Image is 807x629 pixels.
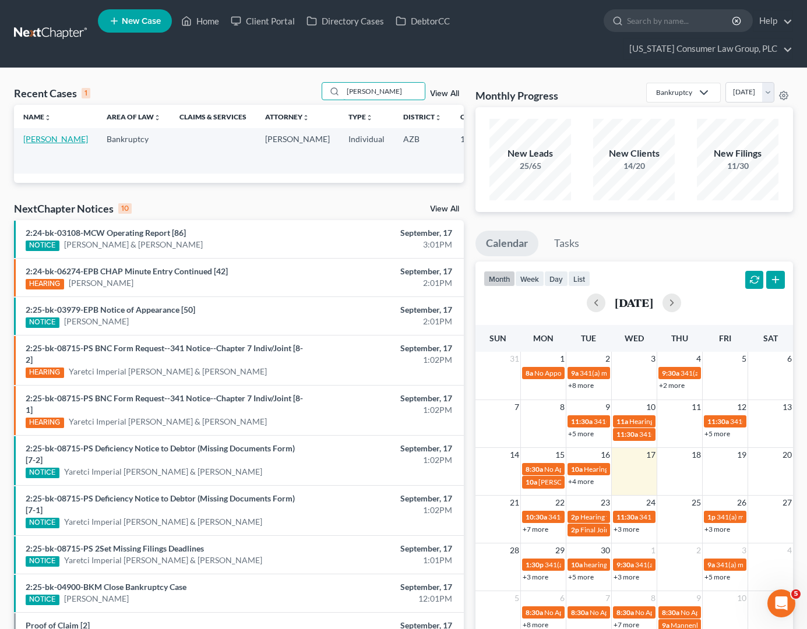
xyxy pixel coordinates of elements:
td: Individual [339,128,394,173]
span: Mon [533,333,554,343]
span: 31 [509,352,520,366]
a: +5 more [568,429,594,438]
span: 16 [600,448,611,462]
span: [PERSON_NAME] Arbitration Hearing [538,478,654,486]
a: +4 more [568,477,594,486]
a: +5 more [568,573,594,581]
div: September, 17 [318,393,452,404]
span: 8a [526,369,533,377]
a: +5 more [704,429,730,438]
a: 2:25-bk-03979-EPB Notice of Appearance [50] [26,305,195,314]
span: Thu [671,333,688,343]
span: 5 [791,589,801,599]
button: week [515,271,544,287]
div: New Clients [593,147,675,160]
div: 25/65 [489,160,571,172]
div: September, 17 [318,543,452,554]
a: 2:24-bk-03108-MCW Operating Report [86] [26,228,186,238]
span: 341(a) meeting for [PERSON_NAME] [548,513,661,521]
div: NOTICE [26,468,59,478]
span: 28 [509,543,520,557]
h3: Monthly Progress [475,89,558,103]
th: Claims & Services [170,105,256,128]
span: 2 [695,543,702,557]
span: 29 [554,543,566,557]
span: 17 [645,448,657,462]
span: 2p [571,513,579,521]
div: 14/20 [593,160,675,172]
span: 8:30a [662,608,679,617]
div: Recent Cases [14,86,90,100]
button: month [484,271,515,287]
span: 10 [736,591,748,605]
div: HEARING [26,367,64,378]
a: 2:25-bk-08715-PS 2Set Missing Filings Deadlines [26,543,204,553]
td: AZB [394,128,451,173]
span: 2 [604,352,611,366]
span: 11 [690,400,702,414]
a: +5 more [704,573,730,581]
a: +3 more [614,525,639,533]
iframe: Intercom live chat [767,589,795,617]
span: 3 [650,352,657,366]
span: 1 [559,352,566,366]
div: 1 [82,88,90,98]
div: NOTICE [26,595,59,605]
td: 13 [451,128,509,173]
span: 341(a) meeting for [PERSON_NAME] [580,369,692,377]
span: 8 [559,400,566,414]
button: day [544,271,568,287]
a: 2:25-bk-08715-PS Deficiency Notice to Debtor (Missing Documents Form) [7-2] [26,443,295,465]
span: 9 [604,400,611,414]
span: 6 [559,591,566,605]
span: 5 [513,591,520,605]
span: 9:30a [662,369,679,377]
div: HEARING [26,279,64,289]
span: Wed [625,333,644,343]
div: 1:02PM [318,454,452,466]
span: 20 [781,448,793,462]
a: Home [175,10,225,31]
span: 10 [645,400,657,414]
div: 12:01PM [318,593,452,605]
a: Attorneyunfold_more [265,112,309,121]
span: 30 [600,543,611,557]
span: Tue [581,333,596,343]
a: View All [430,205,459,213]
a: 2:25-bk-08715-PS Deficiency Notice to Debtor (Missing Documents Form) [7-1] [26,493,295,515]
a: Yaretci Imperial [PERSON_NAME] & [PERSON_NAME] [64,466,262,478]
span: 25 [690,496,702,510]
span: 18 [690,448,702,462]
span: 5 [741,352,748,366]
span: No Appointments [590,608,644,617]
a: Yaretci Imperial [PERSON_NAME] & [PERSON_NAME] [64,516,262,528]
a: Districtunfold_more [403,112,442,121]
span: 19 [736,448,748,462]
a: +7 more [614,620,639,629]
div: September, 17 [318,493,452,504]
a: Calendar [475,231,538,256]
a: 2:25-bk-08715-PS BNC Form Request--341 Notice--Chapter 7 Indiv/Joint [8-2] [26,343,303,365]
div: NOTICE [26,518,59,528]
a: [PERSON_NAME] [69,277,133,289]
span: 10a [526,478,537,486]
span: 2p [571,525,579,534]
span: 14 [509,448,520,462]
span: 21 [509,496,520,510]
span: 13 [781,400,793,414]
span: 12 [736,400,748,414]
i: unfold_more [302,114,309,121]
span: 1 [650,543,657,557]
div: September, 17 [318,443,452,454]
i: unfold_more [44,114,51,121]
div: 1:02PM [318,354,452,366]
a: Nameunfold_more [23,112,51,121]
span: 4 [695,352,702,366]
span: Fri [719,333,731,343]
div: September, 17 [318,227,452,239]
a: Area of Lawunfold_more [107,112,161,121]
a: [PERSON_NAME] & [PERSON_NAME] [64,239,203,250]
div: Bankruptcy [656,87,692,97]
a: +3 more [704,525,730,533]
div: NOTICE [26,317,59,328]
